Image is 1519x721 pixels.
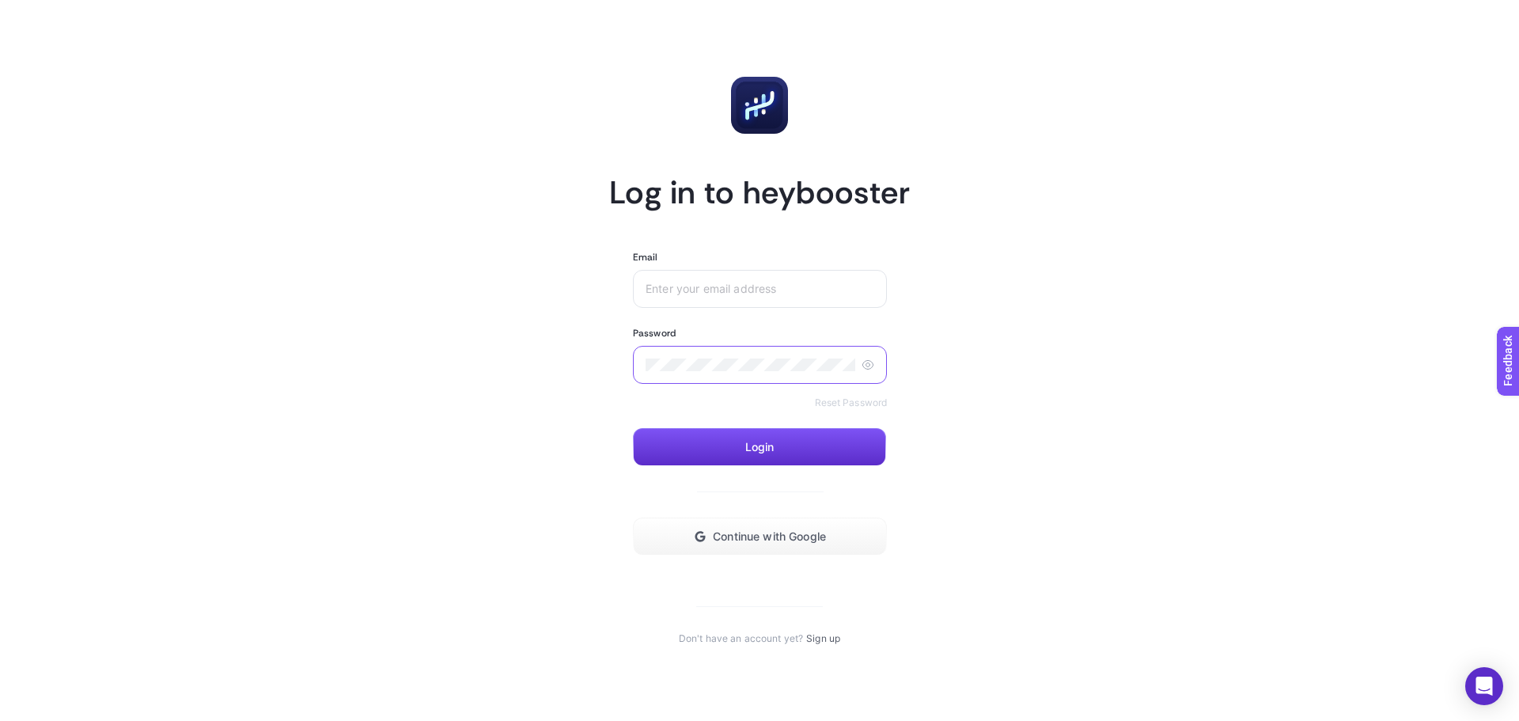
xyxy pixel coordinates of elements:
[633,327,676,340] label: Password
[646,283,874,295] input: Enter your email address
[679,632,803,645] span: Don't have an account yet?
[633,251,658,264] label: Email
[609,172,910,213] h1: Log in to heybooster
[815,397,888,409] a: Reset Password
[806,632,840,645] a: Sign up
[633,428,886,466] button: Login
[713,530,826,543] span: Continue with Google
[633,518,887,556] button: Continue with Google
[9,5,60,17] span: Feedback
[1465,667,1503,705] div: Open Intercom Messenger
[745,441,775,453] span: Login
